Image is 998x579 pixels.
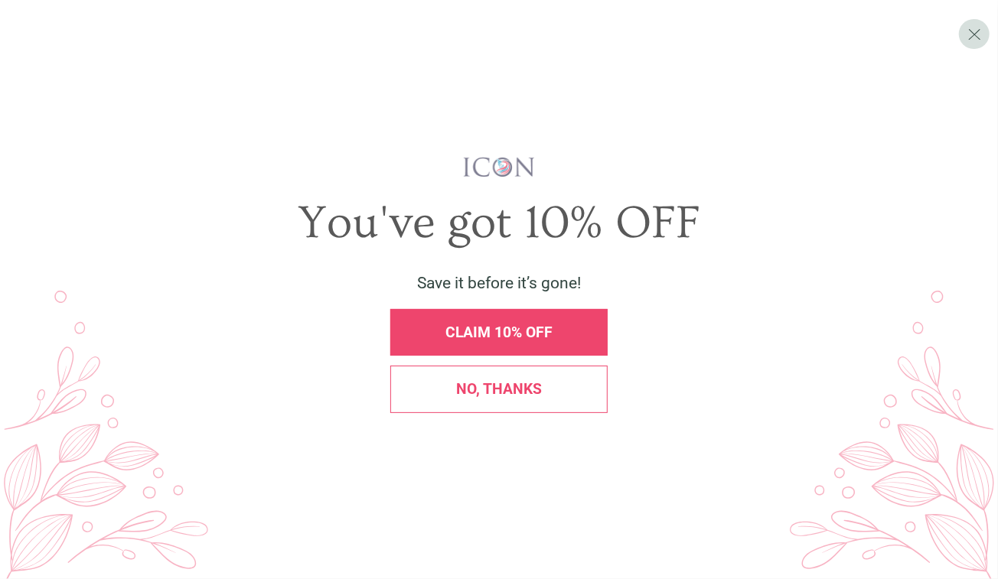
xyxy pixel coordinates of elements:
span: Save it before it’s gone! [417,274,581,292]
img: iconwallstickersl_1754656298800.png [461,156,537,178]
span: CLAIM 10% OFF [445,324,553,341]
span: You've got 10% OFF [298,197,700,249]
span: No, thanks [456,380,542,398]
span: X [967,24,981,44]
